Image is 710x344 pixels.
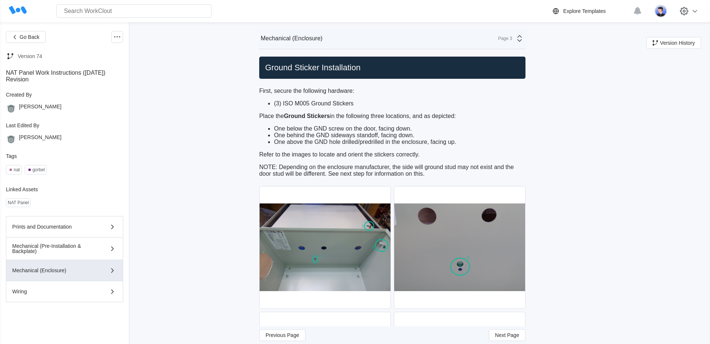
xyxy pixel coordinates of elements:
div: Mechanical (Enclosure) [12,268,96,273]
p: NOTE: Depending on the enclosure manufacturer, the side will ground stud may not exist and the do... [259,164,525,177]
li: One above the GND hole drilled/predrilled in the enclosure, facing up. [274,139,525,145]
img: P1190013.jpg [260,186,390,308]
li: (3) ISO M005 Ground Stickers [274,100,525,107]
div: Prints and Documentation [12,224,96,229]
div: NAT Panel Work Instructions ([DATE]) Revision [6,70,123,83]
img: user-5.png [655,5,667,17]
button: Wiring [6,281,123,302]
div: gorbel [33,167,45,172]
button: Next Page [489,329,525,341]
div: Tags [6,153,123,159]
strong: Ground Stickers [284,113,330,119]
div: Version 74 [18,53,42,59]
img: P1190014.jpg [394,186,525,308]
button: Previous Page [259,329,305,341]
div: Last Edited By [6,122,123,128]
button: Mechanical (Enclosure) [6,260,123,281]
p: Place the in the following three locations, and as depicted: [259,113,525,119]
span: Version History [660,40,695,45]
input: Search WorkClout [56,4,212,18]
h2: Ground Sticker Installation [262,63,523,73]
div: Mechanical (Enclosure) [261,35,322,42]
div: Wiring [12,289,96,294]
div: Created By [6,92,123,98]
div: Linked Assets [6,186,123,192]
a: Explore Templates [551,7,629,16]
div: [PERSON_NAME] [19,134,61,144]
button: Version History [646,37,701,49]
div: Mechanical (Pre-Installation & Backplate) [12,243,96,254]
button: Prints and Documentation [6,216,123,237]
li: One below the GND screw on the door, facing down. [274,125,525,132]
img: gorilla.png [6,134,16,144]
span: Go Back [20,34,40,40]
p: Refer to the images to locate and orient the stickers correctly. [259,151,525,158]
span: Next Page [495,333,519,338]
div: Explore Templates [563,8,606,14]
img: gorilla.png [6,104,16,114]
button: Go Back [6,31,46,43]
div: [PERSON_NAME] [19,104,61,114]
div: Page 3 [494,36,512,41]
div: nat [14,167,20,172]
div: NAT Panel [8,200,29,205]
button: Mechanical (Pre-Installation & Backplate) [6,237,123,260]
span: Previous Page [266,333,299,338]
li: One behind the GND sideways standoff, facing down. [274,132,525,139]
p: First, secure the following hardware: [259,88,525,94]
